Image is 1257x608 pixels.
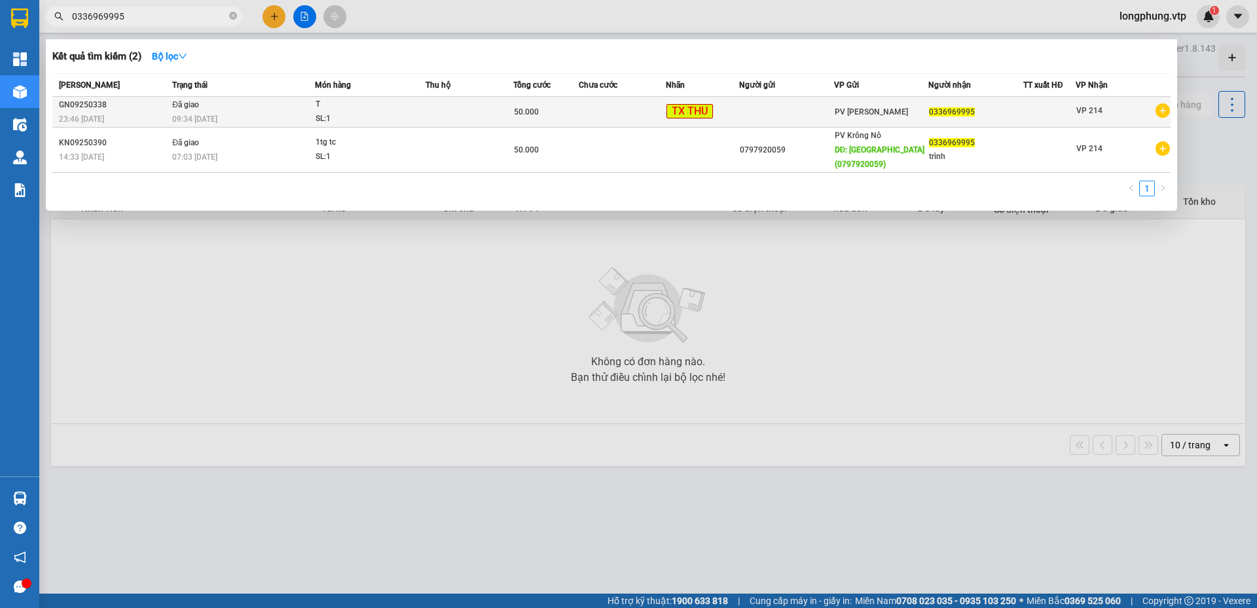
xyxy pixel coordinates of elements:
span: Tổng cước [513,80,551,90]
img: warehouse-icon [13,151,27,164]
button: right [1155,181,1171,196]
span: VP Gửi [834,80,859,90]
strong: Bộ lọc [152,51,187,62]
a: 1 [1140,181,1154,196]
span: search [54,12,64,21]
li: Next Page [1155,181,1171,196]
span: 14:33 [DATE] [59,152,104,162]
span: notification [14,551,26,563]
span: close-circle [229,12,237,20]
span: [PERSON_NAME] [59,80,120,90]
span: plus-circle [1156,141,1170,156]
span: Người nhận [928,80,971,90]
span: left [1127,184,1135,192]
span: VP Nhận [1076,80,1108,90]
span: 50.000 [514,145,539,154]
span: 50.000 [514,107,539,116]
span: 0336969995 [929,138,975,147]
span: PV Krông Nô [835,131,881,140]
div: T [316,98,414,112]
span: DĐ: [GEOGRAPHIC_DATA](0797920059) [835,145,925,169]
span: plus-circle [1156,103,1170,118]
button: left [1123,181,1139,196]
div: 1tg tc [316,135,414,150]
span: message [14,581,26,593]
img: warehouse-icon [13,85,27,99]
img: solution-icon [13,183,27,197]
span: Món hàng [315,80,351,90]
span: Chưa cước [579,80,617,90]
span: Đã giao [172,138,199,147]
div: SL: 1 [316,112,414,126]
span: Nhãn [666,80,685,90]
span: 09:34 [DATE] [172,115,217,124]
span: question-circle [14,522,26,534]
span: VP 214 [1076,144,1102,153]
h3: Kết quả tìm kiếm ( 2 ) [52,50,141,63]
span: PV [PERSON_NAME] [835,107,908,116]
div: 0797920059 [740,143,833,157]
button: Bộ lọcdown [141,46,198,67]
div: SL: 1 [316,150,414,164]
span: 0336969995 [929,107,975,116]
span: VP 214 [1076,106,1102,115]
div: trình [929,150,1023,164]
img: logo-vxr [11,9,28,28]
div: KN09250390 [59,136,168,150]
span: 07:03 [DATE] [172,152,217,162]
span: Thu hộ [426,80,450,90]
span: TT xuất HĐ [1023,80,1063,90]
img: warehouse-icon [13,118,27,132]
span: TX THU [666,104,713,119]
span: right [1159,184,1167,192]
span: close-circle [229,10,237,23]
li: Previous Page [1123,181,1139,196]
span: Người gửi [739,80,775,90]
input: Tìm tên, số ĐT hoặc mã đơn [72,9,227,24]
img: warehouse-icon [13,492,27,505]
span: down [178,52,187,61]
span: Đã giao [172,100,199,109]
li: 1 [1139,181,1155,196]
div: GN09250338 [59,98,168,112]
span: 23:46 [DATE] [59,115,104,124]
span: Trạng thái [172,80,208,90]
img: dashboard-icon [13,52,27,66]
